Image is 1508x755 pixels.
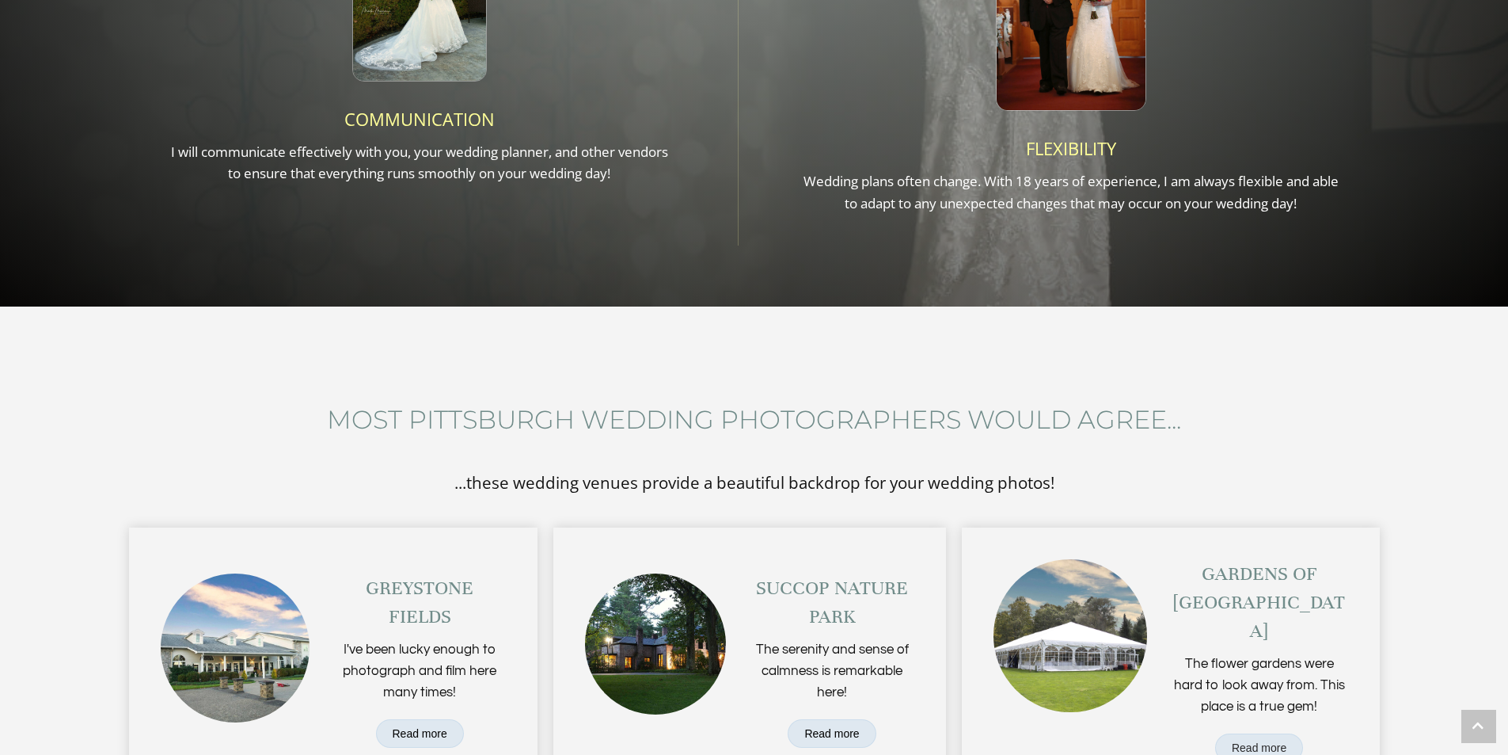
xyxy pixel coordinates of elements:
span: FLEXIBILITY [1026,136,1116,160]
a: Succop NAture Park [756,576,908,628]
img: Greystone Fields Wedding Venue [161,574,310,723]
img: Gardens of Stonebridge Wedding Venue [993,559,1147,713]
a: Read more [376,719,464,748]
span: Read more [804,727,859,740]
p: The serenity and sense of calmness is remarkable here! [750,639,914,712]
span: Read more [1232,742,1286,754]
span: Read more [393,727,447,740]
img: Succop Nature Park [585,574,726,715]
a: Gardens of [GEOGRAPHIC_DATA] [1173,562,1345,643]
span: COMMUNICATION [344,107,495,131]
a: Greystone Fields [366,576,473,628]
span: Wedding plans often change. With 18 years of experience, I am always flexible and able to adapt t... [803,172,1339,212]
span: Most Pittsburgh wedding photographers would agree... [327,404,1181,435]
span: I will communicate effectively with you, your wedding planner, and other vendors to ensure that e... [171,143,668,182]
p: I've been lucky enough to photograph and film here many times! [333,639,506,712]
p: ...these wedding venues provide a beautiful backdrop for your wedding photos! [137,470,1372,496]
p: The flower gardens were hard to look away from. This place is a true gem! [1171,654,1348,726]
a: Read more [788,719,876,748]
